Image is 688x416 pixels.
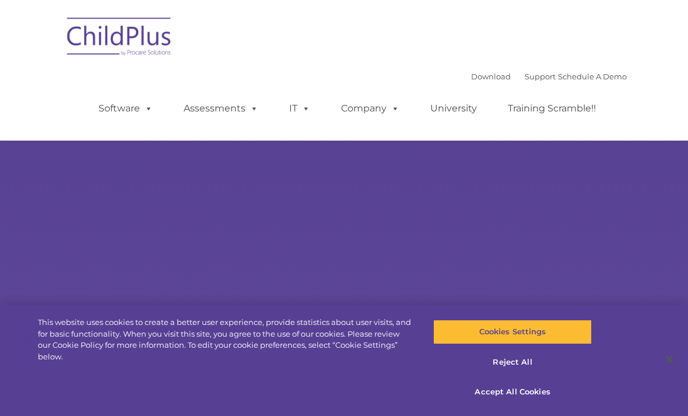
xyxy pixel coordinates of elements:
[657,347,682,372] button: Close
[433,350,591,375] button: Reject All
[61,9,178,68] img: ChildPlus by Procare Solutions
[419,97,489,120] a: University
[433,320,591,344] button: Cookies Settings
[433,380,591,404] button: Accept All Cookies
[525,72,556,81] a: Support
[87,97,164,120] a: Software
[329,97,411,120] a: Company
[172,97,270,120] a: Assessments
[496,97,608,120] a: Training Scramble!!
[38,317,413,362] div: This website uses cookies to create a better user experience, provide statistics about user visit...
[558,72,627,81] a: Schedule A Demo
[471,72,627,81] font: |
[278,97,322,120] a: IT
[471,72,511,81] a: Download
